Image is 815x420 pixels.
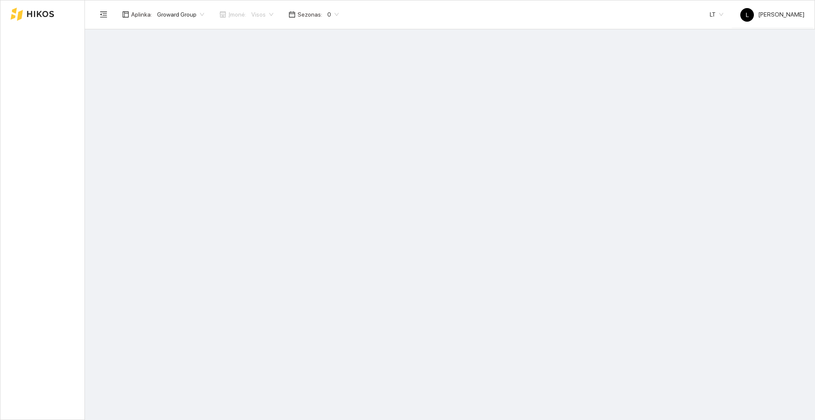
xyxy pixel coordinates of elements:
[95,6,112,23] button: menu-fold
[327,8,339,21] span: 0
[298,10,322,19] span: Sezonas :
[289,11,295,18] span: calendar
[157,8,204,21] span: Groward Group
[219,11,226,18] span: shop
[228,10,246,19] span: Įmonė :
[710,8,723,21] span: LT
[746,8,749,22] span: L
[100,11,107,18] span: menu-fold
[251,8,273,21] span: Visos
[740,11,804,18] span: [PERSON_NAME]
[131,10,152,19] span: Aplinka :
[122,11,129,18] span: layout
